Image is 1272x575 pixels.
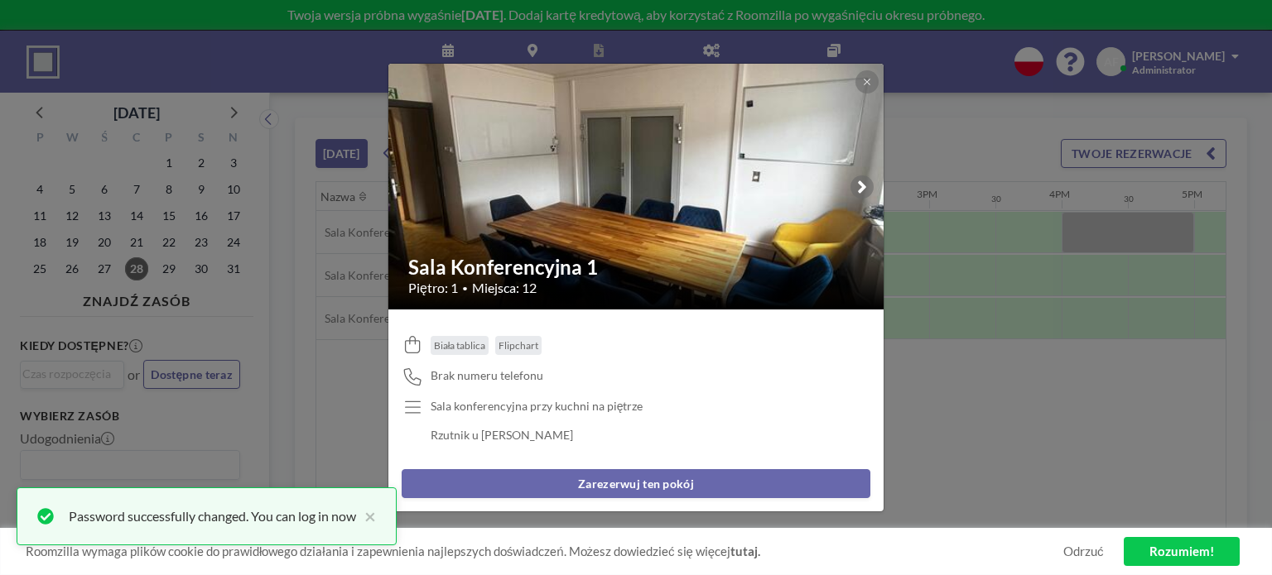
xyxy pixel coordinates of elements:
[431,368,543,383] span: Brak numeru telefonu
[499,339,538,352] span: Flipchart
[1124,537,1240,566] a: Rozumiem!
[472,280,537,296] span: Miejsca: 12
[434,339,486,352] span: Biała tablica
[69,506,356,526] div: Password successfully changed. You can log in now
[431,399,643,414] p: Sala konferencyjna przy kuchni na piętrze
[1063,544,1104,559] a: Odrzuć
[408,255,865,280] h2: Sala Konferencyjna 1
[356,506,376,526] button: close
[402,469,870,498] button: Zarezerwuj ten pokój
[462,282,468,295] span: •
[26,544,1063,559] span: Roomzilla wymaga plików cookie do prawidłowego działania i zapewnienia najlepszych doświadczeń. M...
[730,544,760,558] a: tutaj.
[408,280,458,296] span: Piętro: 1
[431,428,643,443] p: Rzutnik u [PERSON_NAME]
